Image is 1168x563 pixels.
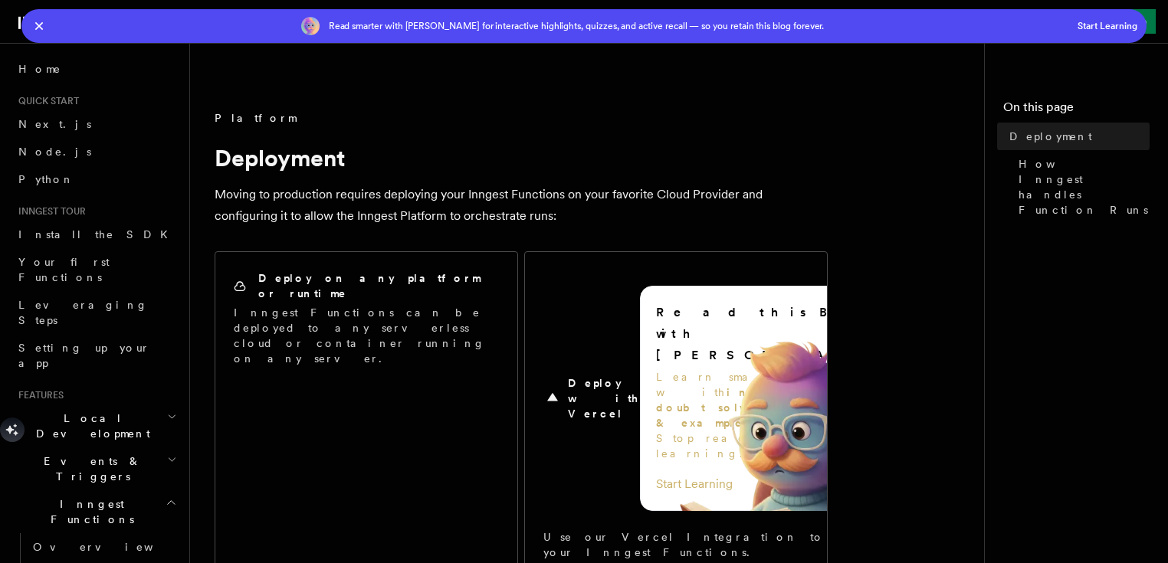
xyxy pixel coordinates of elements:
h4: On this page [1003,98,1150,123]
a: Leveraging Steps [12,291,180,334]
span: Your first Functions [18,256,110,283]
a: Documentation [104,5,249,43]
span: Inngest Functions [12,496,166,527]
a: Home [12,55,180,83]
h1: Deployment [215,144,828,172]
a: How Inngest handles Function Runs [1012,150,1150,224]
p: Use our Vercel Integration to deploy your Inngest Functions. [543,529,901,560]
h2: Deploy with Vercel [568,375,640,421]
a: Node.js [12,138,180,165]
button: Inngest Functions [12,490,180,533]
p: Inngest Functions can be deployed to any serverless cloud or container running on any server. [234,305,499,366]
a: AgentKit [349,5,449,41]
a: Setting up your app [12,334,180,377]
img: YGKJsZeRdmH4EmuOOApbyC3zOHFStLlTbnyyk1FCUfVORbAgR49nQWDn9psExeqYkxBImZOoP39rgtQAAA== [301,17,320,35]
span: Read smarter with [PERSON_NAME] for interactive highlights, quizzes, and active recall — so you r... [329,20,825,32]
button: Local Development [12,404,180,447]
a: Examples [249,5,349,41]
span: Node.js [18,146,91,158]
a: Python [12,165,180,193]
span: Home [18,61,61,77]
span: Features [12,389,64,401]
span: Leveraging Steps [18,299,148,326]
p: Moving to production requires deploying your Inngest Functions on your favorite Cloud Provider an... [215,184,828,227]
h2: Deploy on any platform or runtime [258,270,499,301]
a: Install the SDK [12,221,180,248]
span: Deployment [1009,129,1092,144]
span: Quick start [12,95,79,107]
span: Next.js [18,118,91,130]
span: Local Development [12,411,167,441]
a: Deployment [1003,123,1150,150]
span: How Inngest handles Function Runs [1019,156,1150,218]
span: Overview [33,541,191,553]
button: Events & Triggers [12,447,180,490]
button: Start Learning [1078,20,1137,32]
a: Next.js [12,110,180,138]
span: Setting up your app [18,342,150,369]
span: Install the SDK [18,228,177,241]
span: Platform [215,110,296,126]
span: Inngest tour [12,205,86,218]
a: Overview [27,533,180,561]
a: Your first Functions [12,248,180,291]
span: Events & Triggers [12,453,167,484]
span: Python [18,173,74,185]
